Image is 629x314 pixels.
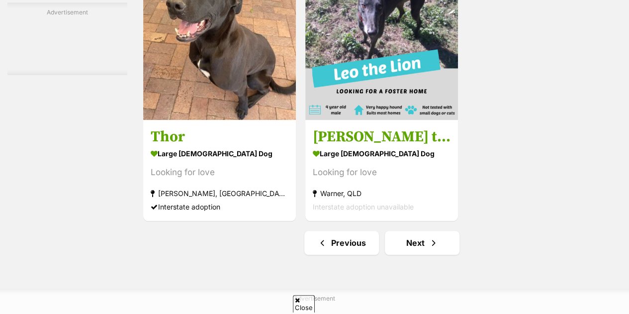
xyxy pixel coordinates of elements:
[313,166,450,179] div: Looking for love
[151,187,288,200] strong: [PERSON_NAME], [GEOGRAPHIC_DATA]
[293,295,315,313] span: Close
[313,203,414,211] span: Interstate adoption unavailable
[151,146,288,161] strong: large [DEMOGRAPHIC_DATA] Dog
[305,120,458,221] a: [PERSON_NAME] the Lion large [DEMOGRAPHIC_DATA] Dog Looking for love Warner, QLD Interstate adopt...
[385,231,459,255] a: Next page
[304,231,379,255] a: Previous page
[313,146,450,161] strong: large [DEMOGRAPHIC_DATA] Dog
[313,127,450,146] h3: [PERSON_NAME] the Lion
[151,127,288,146] h3: Thor
[313,187,450,200] strong: Warner, QLD
[151,166,288,179] div: Looking for love
[142,231,622,255] nav: Pagination
[143,120,296,221] a: Thor large [DEMOGRAPHIC_DATA] Dog Looking for love [PERSON_NAME], [GEOGRAPHIC_DATA] Interstate ad...
[7,2,127,75] div: Advertisement
[151,200,288,213] div: Interstate adoption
